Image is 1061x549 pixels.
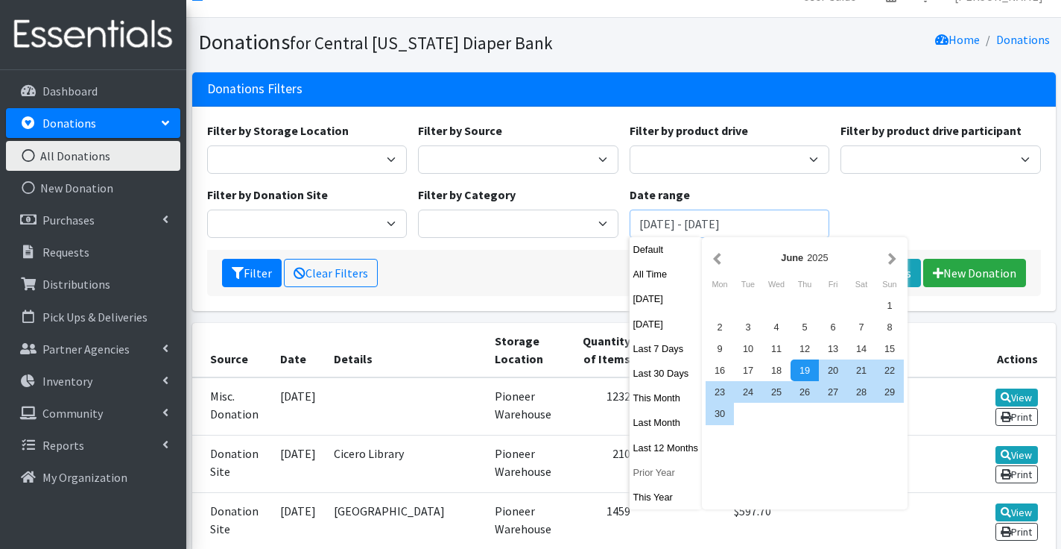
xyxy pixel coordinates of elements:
div: Wednesday [762,274,791,294]
a: Dashboard [6,76,180,106]
td: Misc. Donation [192,377,271,436]
a: View [995,503,1038,521]
a: New Donation [923,259,1026,287]
div: 7 [847,316,875,338]
div: Monday [706,274,734,294]
a: Purchases [6,205,180,235]
label: Filter by product drive participant [840,122,1022,139]
button: Filter [222,259,282,287]
div: 4 [762,316,791,338]
a: Requests [6,237,180,267]
div: 14 [847,338,875,360]
div: 19 [791,360,819,381]
th: Quantity of Items [566,323,639,377]
div: 21 [847,360,875,381]
button: Default [630,239,703,260]
div: 17 [734,360,762,381]
th: Date [271,323,325,377]
th: Actions [981,323,1056,377]
div: 10 [734,338,762,360]
a: Donations [6,108,180,138]
a: All Donations [6,141,180,171]
a: Donations [996,32,1050,47]
p: Reports [42,438,84,453]
td: [DATE] [271,377,325,436]
button: All Time [630,263,703,285]
label: Filter by Category [418,186,516,204]
a: Inventory [6,366,180,396]
label: Filter by Storage Location [207,122,349,139]
div: 18 [762,360,791,381]
button: Last 7 Days [630,338,703,360]
th: Source [192,323,271,377]
span: 2025 [807,252,828,263]
a: View [995,389,1038,407]
img: HumanEssentials [6,10,180,60]
p: Community [42,406,103,421]
div: 27 [819,381,847,403]
td: 210 [566,435,639,492]
a: Print [995,523,1038,541]
th: Storage Location [486,323,566,377]
div: 24 [734,381,762,403]
a: New Donation [6,173,180,203]
p: Dashboard [42,84,98,98]
a: Partner Agencies [6,334,180,364]
button: This Year [630,486,703,508]
button: [DATE] [630,288,703,310]
button: Prior Year [630,462,703,483]
a: Print [995,465,1038,483]
input: January 1, 2011 - December 31, 2011 [630,210,830,238]
h1: Donations [198,29,618,55]
div: 1 [875,295,904,316]
small: for Central [US_STATE] Diaper Bank [290,32,553,54]
p: Inventory [42,374,92,389]
div: 5 [791,316,819,338]
div: 6 [819,316,847,338]
a: Reports [6,430,180,460]
td: Pioneer Warehouse [486,377,566,436]
strong: June [781,252,803,263]
div: 2 [706,316,734,338]
div: Sunday [875,274,904,294]
td: Pioneer Warehouse [486,435,566,492]
a: Print [995,408,1038,426]
div: 30 [706,403,734,424]
h3: Donations Filters [207,81,303,97]
div: 12 [791,338,819,360]
div: 25 [762,381,791,403]
div: Tuesday [734,274,762,294]
td: Cicero Library [325,435,486,492]
th: Details [325,323,486,377]
div: 11 [762,338,791,360]
td: [DATE] [271,435,325,492]
div: Saturday [847,274,875,294]
div: 26 [791,381,819,403]
div: 8 [875,316,904,338]
p: Partner Agencies [42,342,130,357]
div: 16 [706,360,734,381]
button: [DATE] [630,313,703,335]
a: My Organization [6,462,180,492]
a: Pick Ups & Deliveries [6,302,180,332]
div: 20 [819,360,847,381]
div: Thursday [791,274,819,294]
div: 29 [875,381,904,403]
div: 13 [819,338,847,360]
div: 28 [847,381,875,403]
div: 15 [875,338,904,360]
label: Date range [630,186,690,204]
button: This Month [630,387,703,409]
td: Donation Site [192,435,271,492]
label: Filter by Donation Site [207,186,328,204]
p: Donations [42,116,96,131]
label: Filter by Source [418,122,502,139]
div: 9 [706,338,734,360]
a: Community [6,398,180,428]
div: Friday [819,274,847,294]
p: Pick Ups & Deliveries [42,310,148,324]
div: 23 [706,381,734,403]
p: Distributions [42,277,110,292]
div: 22 [875,360,904,381]
td: 1232 [566,377,639,436]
